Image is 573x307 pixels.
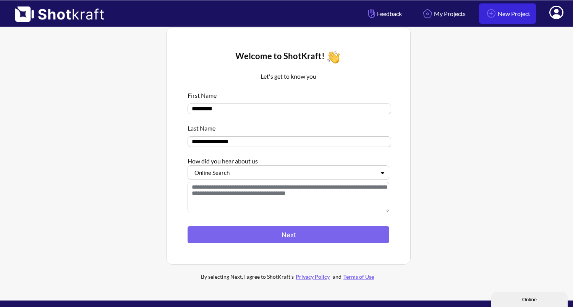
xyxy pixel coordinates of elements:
[485,7,498,20] img: Add Icon
[342,273,376,280] a: Terms of Use
[188,87,389,100] div: First Name
[491,290,569,307] iframe: chat widget
[366,9,402,18] span: Feedback
[366,7,377,20] img: Hand Icon
[325,48,342,66] img: Wave Icon
[294,273,332,280] a: Privacy Policy
[188,48,389,66] div: Welcome to ShotKraft!
[188,153,389,165] div: How did you hear about us
[188,226,389,243] button: Next
[188,120,389,132] div: Last Name
[421,7,434,20] img: Home Icon
[415,3,471,24] a: My Projects
[185,272,392,281] div: By selecting Next, I agree to ShotKraft's and
[188,72,389,81] p: Let's get to know you
[479,3,536,24] a: New Project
